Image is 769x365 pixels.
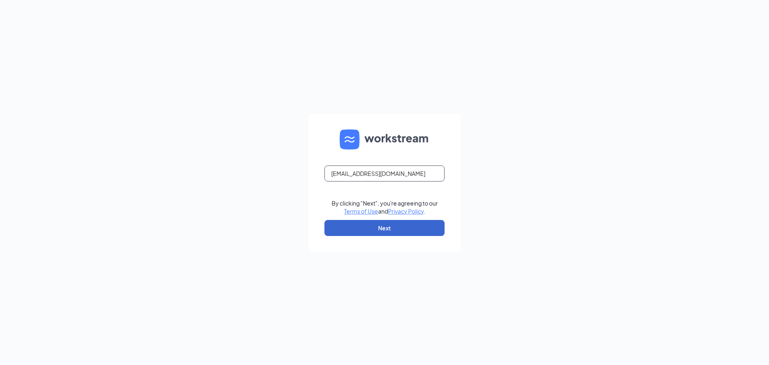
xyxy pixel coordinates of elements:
button: Next [324,220,445,236]
div: By clicking "Next", you're agreeing to our and . [332,199,438,215]
input: Email [324,165,445,181]
a: Privacy Policy [388,208,424,215]
img: WS logo and Workstream text [340,129,429,149]
a: Terms of Use [344,208,378,215]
